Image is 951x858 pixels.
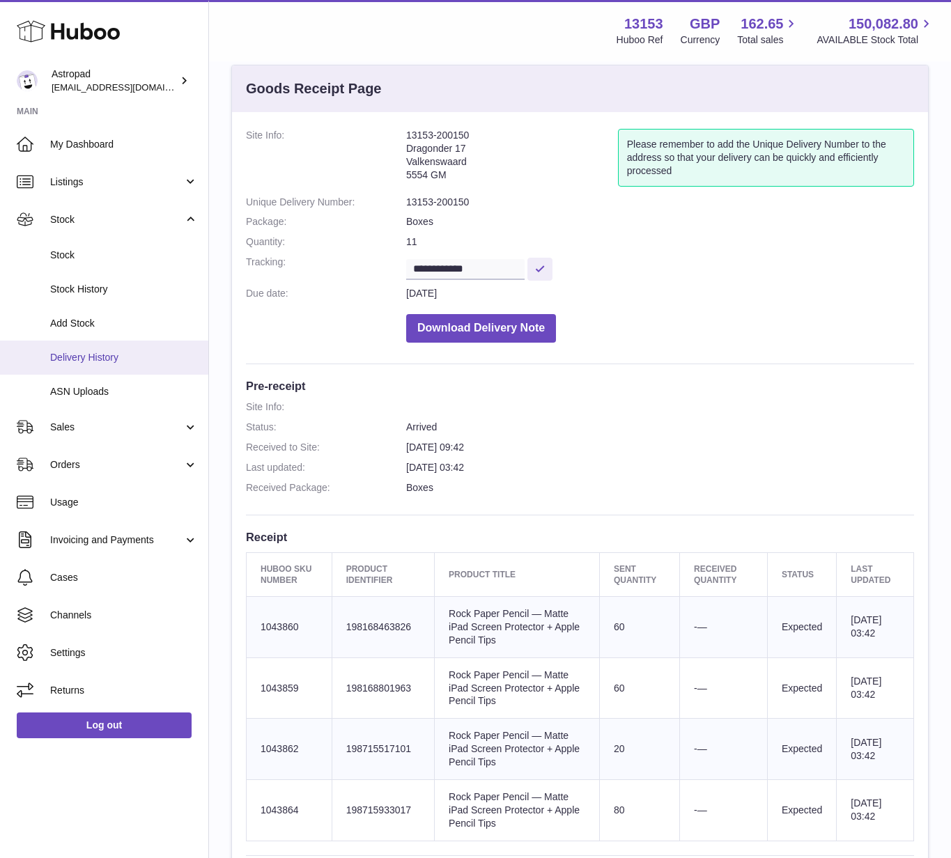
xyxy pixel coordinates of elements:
a: 150,082.80 AVAILABLE Stock Total [817,15,934,47]
span: Channels [50,609,198,622]
span: My Dashboard [50,138,198,151]
img: matt@astropad.com [17,70,38,91]
td: Expected [767,719,836,780]
dt: Quantity: [246,235,406,249]
strong: 13153 [624,15,663,33]
td: 1043864 [247,779,332,841]
dt: Package: [246,215,406,228]
td: [DATE] 03:42 [837,719,914,780]
dt: Received Package: [246,481,406,494]
div: Please remember to add the Unique Delivery Number to the address so that your delivery can be qui... [618,129,914,187]
span: Invoicing and Payments [50,533,183,547]
td: Rock Paper Pencil — Matte iPad Screen Protector + Apple Pencil Tips [435,779,600,841]
td: 198715933017 [332,779,434,841]
dt: Tracking: [246,256,406,280]
span: Stock History [50,283,198,296]
h3: Goods Receipt Page [246,79,382,98]
dt: Status: [246,421,406,434]
td: 198168463826 [332,596,434,657]
dt: Site Info: [246,129,406,189]
span: Stock [50,213,183,226]
dd: 11 [406,235,914,249]
span: Add Stock [50,317,198,330]
span: Total sales [737,33,799,47]
td: 20 [599,719,679,780]
span: Cases [50,571,198,584]
td: -— [680,657,768,719]
span: Usage [50,496,198,509]
strong: GBP [690,15,720,33]
span: Orders [50,458,183,471]
dd: [DATE] 03:42 [406,461,914,474]
dd: [DATE] [406,287,914,300]
td: 198168801963 [332,657,434,719]
div: Huboo Ref [617,33,663,47]
span: Settings [50,646,198,660]
span: Sales [50,421,183,434]
td: 1043862 [247,719,332,780]
td: [DATE] 03:42 [837,779,914,841]
dd: 13153-200150 [406,196,914,209]
td: 1043859 [247,657,332,719]
th: Sent Quantity [599,552,679,596]
a: 162.65 Total sales [737,15,799,47]
th: Product Identifier [332,552,434,596]
th: Received Quantity [680,552,768,596]
th: Huboo SKU Number [247,552,332,596]
span: Listings [50,175,183,189]
td: Rock Paper Pencil — Matte iPad Screen Protector + Apple Pencil Tips [435,596,600,657]
dt: Site Info: [246,400,406,414]
td: -— [680,779,768,841]
span: Delivery History [50,351,198,364]
td: Expected [767,657,836,719]
div: Astropad [52,68,177,94]
dd: Boxes [406,215,914,228]
th: Status [767,552,836,596]
dt: Unique Delivery Number: [246,196,406,209]
td: 80 [599,779,679,841]
span: 162.65 [741,15,783,33]
td: Rock Paper Pencil — Matte iPad Screen Protector + Apple Pencil Tips [435,719,600,780]
span: Returns [50,684,198,697]
dt: Last updated: [246,461,406,474]
div: Currency [681,33,720,47]
span: [EMAIL_ADDRESS][DOMAIN_NAME] [52,81,205,93]
a: Log out [17,712,192,738]
dd: Arrived [406,421,914,434]
dt: Due date: [246,287,406,300]
address: 13153-200150 Dragonder 17 Valkenswaard 5554 GM [406,129,618,189]
dd: Boxes [406,481,914,494]
td: [DATE] 03:42 [837,657,914,719]
td: [DATE] 03:42 [837,596,914,657]
td: -— [680,596,768,657]
dt: Received to Site: [246,441,406,454]
td: -— [680,719,768,780]
button: Download Delivery Note [406,314,556,343]
td: 1043860 [247,596,332,657]
span: 150,082.80 [849,15,918,33]
td: 60 [599,596,679,657]
td: Expected [767,779,836,841]
th: Product title [435,552,600,596]
span: ASN Uploads [50,385,198,398]
span: AVAILABLE Stock Total [817,33,934,47]
th: Last updated [837,552,914,596]
span: Stock [50,249,198,262]
td: 60 [599,657,679,719]
td: Expected [767,596,836,657]
h3: Pre-receipt [246,378,914,393]
dd: [DATE] 09:42 [406,441,914,454]
td: 198715517101 [332,719,434,780]
td: Rock Paper Pencil — Matte iPad Screen Protector + Apple Pencil Tips [435,657,600,719]
h3: Receipt [246,529,914,545]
